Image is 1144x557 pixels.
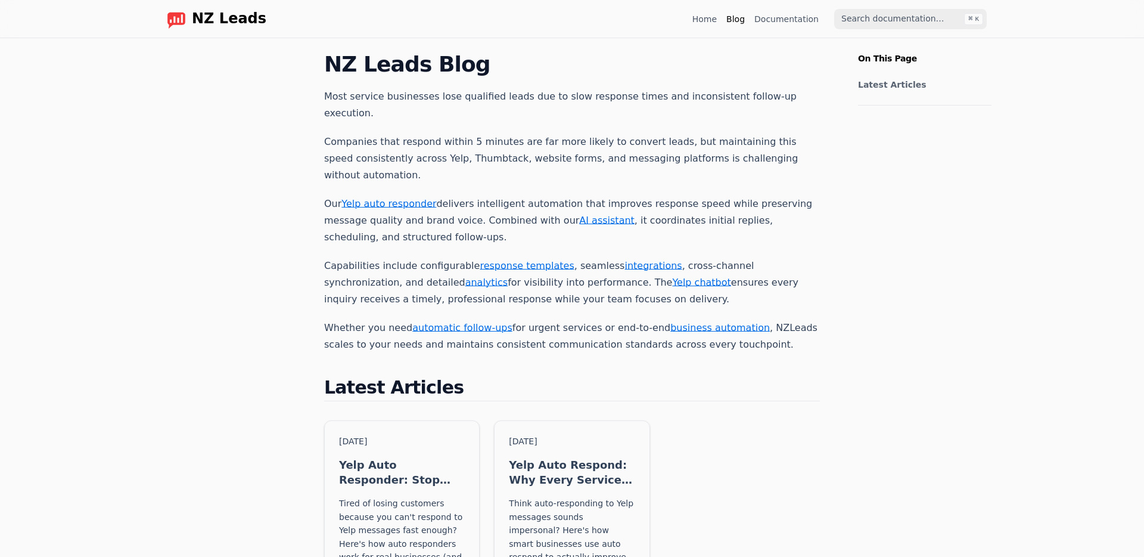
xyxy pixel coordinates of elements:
[339,457,465,487] h3: Yelp Auto Responder: Stop Missing Leads While You're Actually Working
[672,277,730,288] a: Yelp chatbot
[670,322,770,333] a: business automation
[324,134,820,184] p: Companies that respond within 5 minutes are far more likely to convert leads, but maintaining thi...
[579,215,635,226] a: AI assistant
[324,196,820,246] p: Our delivers intelligent automation that improves response speed while preserving message quality...
[412,322,512,333] a: automatic follow-ups
[624,260,682,271] a: integrations
[167,10,186,29] img: logo
[324,377,820,401] h2: Latest Articles
[341,198,436,209] a: Yelp auto responder
[339,435,465,448] div: [DATE]
[324,320,820,353] p: Whether you need for urgent services or end-to-end , NZLeads scales to your needs and maintains c...
[726,13,745,25] a: Blog
[858,79,986,91] a: Latest Articles
[692,13,717,25] a: Home
[509,435,635,448] div: [DATE]
[465,277,508,288] a: analytics
[192,11,266,27] span: NZ Leads
[324,258,820,308] p: Capabilities include configurable , seamless , cross-channel synchronization, and detailed for vi...
[754,13,819,25] a: Documentation
[480,260,574,271] a: response templates
[324,88,820,122] p: Most service businesses lose qualified leads due to slow response times and inconsistent follow-u...
[834,9,987,29] input: Search documentation…
[157,10,266,29] a: Home page
[509,457,635,487] h3: Yelp Auto Respond: Why Every Service Business Needs This (Even If You Think You Don't)
[324,52,820,76] h1: NZ Leads Blog
[848,38,1001,64] p: On This Page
